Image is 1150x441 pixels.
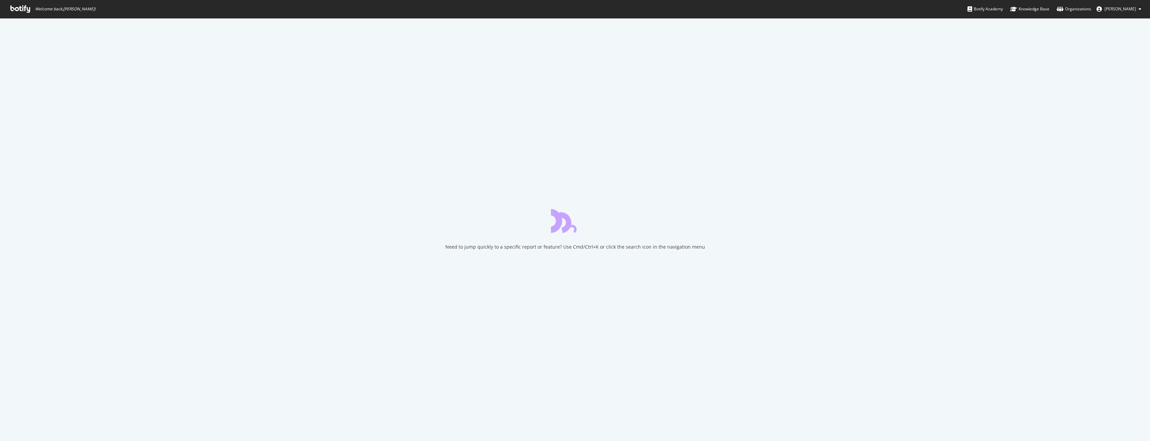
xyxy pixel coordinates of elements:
div: Botify Academy [967,6,1003,12]
div: Need to jump quickly to a specific report or feature? Use Cmd/Ctrl+K or click the search icon in ... [445,244,705,250]
div: Knowledge Base [1010,6,1049,12]
div: animation [551,209,599,233]
span: Steve Valenza [1105,6,1136,12]
div: Organizations [1057,6,1091,12]
span: Welcome back, [PERSON_NAME] ! [35,6,96,12]
button: [PERSON_NAME] [1091,4,1147,14]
